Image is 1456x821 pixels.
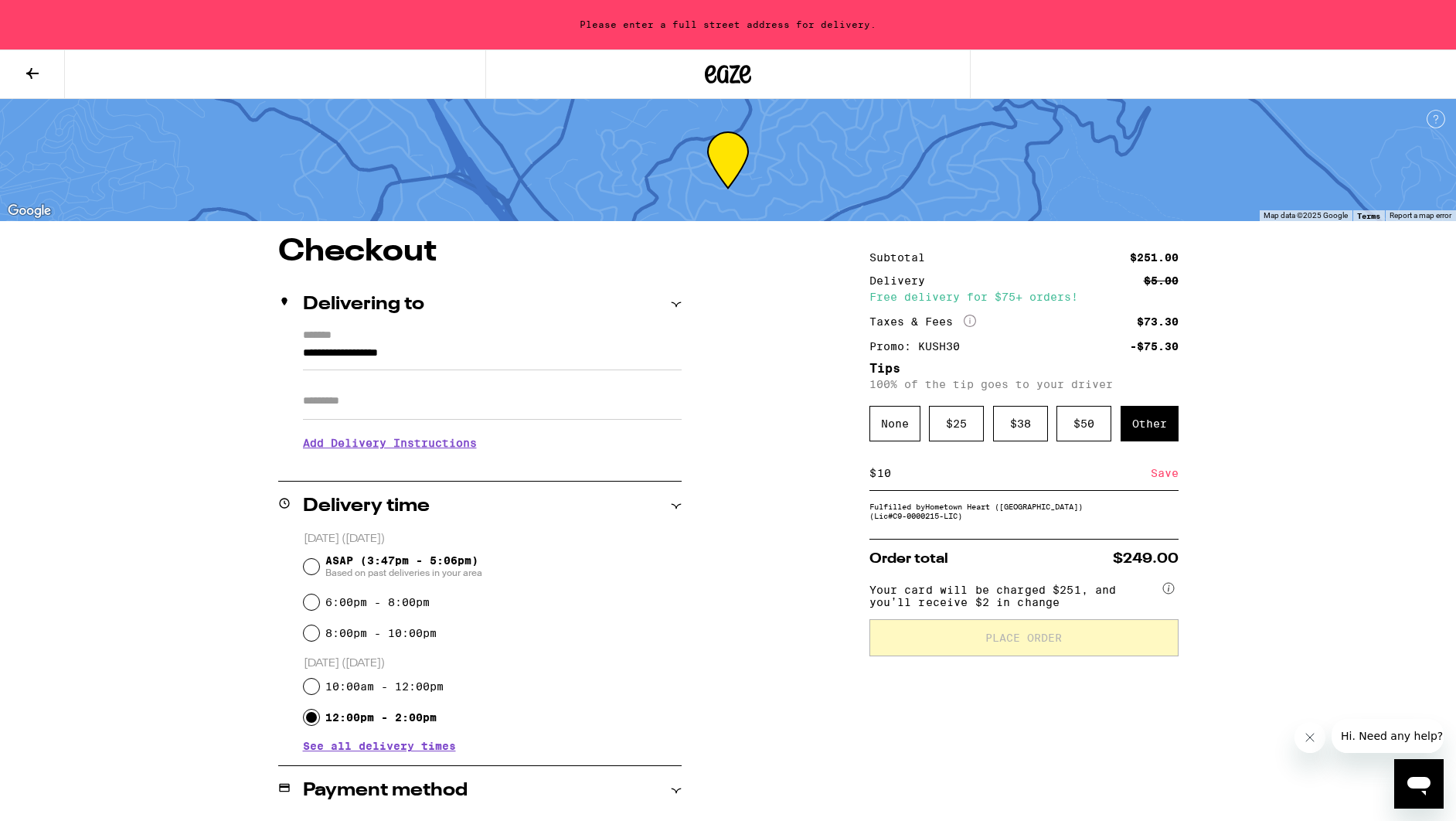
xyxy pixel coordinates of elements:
[869,341,971,352] div: Promo: KUSH30
[869,578,1160,608] span: Your card will be charged $251, and you’ll receive $2 in change
[869,291,1179,302] div: Free delivery for $75+ orders!
[303,497,430,516] h2: Delivery time
[304,532,682,547] p: [DATE] ([DATE])
[325,567,482,579] span: Based on past deliveries in your area
[929,406,984,441] div: $ 25
[325,596,430,608] label: 6:00pm - 8:00pm
[869,502,1179,520] div: Fulfilled by Hometown Heart ([GEOGRAPHIC_DATA]) (Lic# C9-0000215-LIC )
[869,315,976,329] div: Taxes & Fees
[1113,552,1179,566] span: $249.00
[325,627,437,639] label: 8:00pm - 10:00pm
[303,425,682,461] h3: Add Delivery Instructions
[1121,406,1179,441] div: Other
[325,680,444,693] label: 10:00am - 12:00pm
[869,552,948,566] span: Order total
[303,295,424,314] h2: Delivering to
[1390,211,1451,220] a: Report a map error
[869,378,1179,390] p: 100% of the tip goes to your driver
[869,619,1179,656] button: Place Order
[1394,759,1444,809] iframe: Button to launch messaging window
[1151,456,1179,490] div: Save
[1264,211,1348,220] span: Map data ©2025 Google
[4,201,55,221] a: Open this area in Google Maps (opens a new window)
[993,406,1048,441] div: $ 38
[1137,316,1179,327] div: $73.30
[4,201,55,221] img: Google
[1130,252,1179,263] div: $251.00
[1357,211,1380,220] a: Terms
[278,237,682,267] h1: Checkout
[303,782,468,800] h2: Payment method
[325,554,482,579] span: ASAP (3:47pm - 5:06pm)
[1144,275,1179,286] div: $5.00
[869,406,920,441] div: None
[304,656,682,671] p: [DATE] ([DATE])
[876,466,1151,480] input: 0
[1332,719,1444,753] iframe: Message from company
[325,711,437,724] label: 12:00pm - 2:00pm
[1294,722,1325,753] iframe: Close message
[869,275,936,286] div: Delivery
[303,461,682,473] p: We'll contact you at [PHONE_NUMBER] when we arrive
[869,456,876,490] div: $
[1056,406,1111,441] div: $ 50
[869,252,936,263] div: Subtotal
[985,632,1062,643] span: Place Order
[303,741,456,751] button: See all delivery times
[869,363,1179,375] h5: Tips
[1130,341,1179,352] div: -$75.30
